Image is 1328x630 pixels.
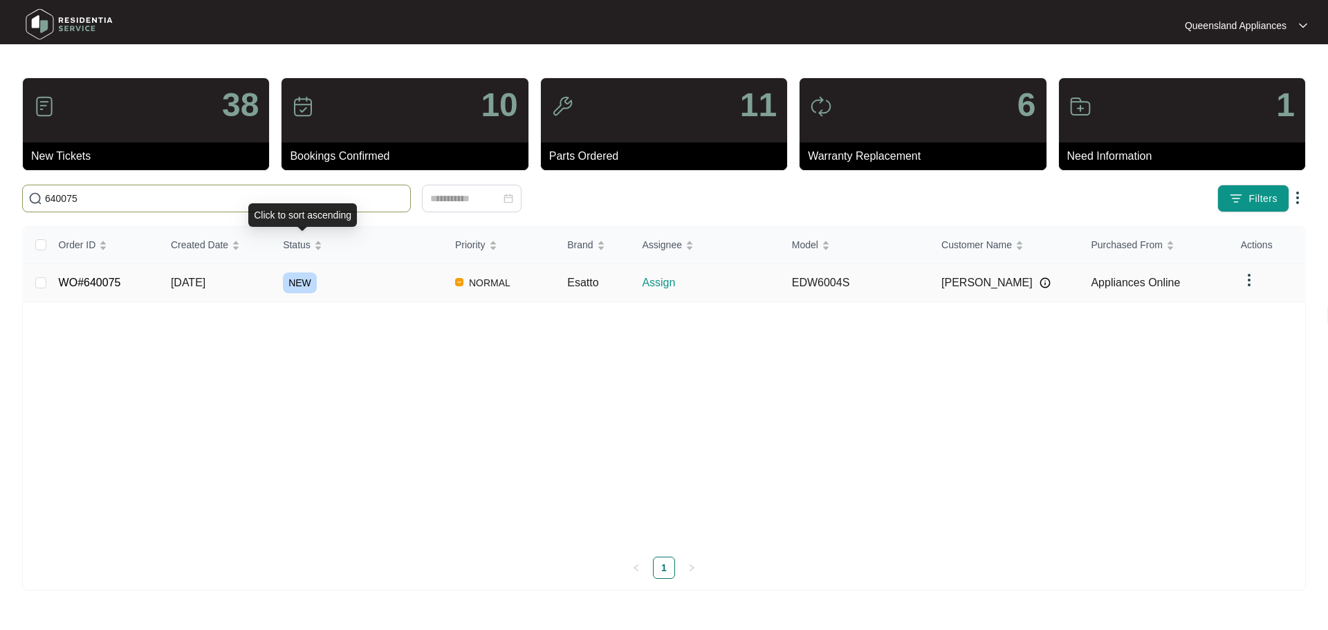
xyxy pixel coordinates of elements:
[160,227,272,263] th: Created Date
[740,89,777,122] p: 11
[1091,237,1162,252] span: Purchased From
[59,277,121,288] a: WO#640075
[455,278,463,286] img: Vercel Logo
[28,192,42,205] img: search-icon
[455,237,486,252] span: Priority
[556,227,631,263] th: Brand
[45,191,405,206] input: Search by Order Id, Assignee Name, Customer Name, Brand and Model
[1040,277,1051,288] img: Info icon
[31,148,269,165] p: New Tickets
[810,95,832,118] img: icon
[1241,272,1257,288] img: dropdown arrow
[653,557,675,579] li: 1
[781,227,930,263] th: Model
[567,277,598,288] span: Esatto
[272,227,444,263] th: Status
[941,275,1033,291] span: [PERSON_NAME]
[567,237,593,252] span: Brand
[283,272,317,293] span: NEW
[59,237,96,252] span: Order ID
[171,237,228,252] span: Created Date
[21,3,118,45] img: residentia service logo
[1091,277,1180,288] span: Appliances Online
[171,277,205,288] span: [DATE]
[781,263,930,302] td: EDW6004S
[292,95,314,118] img: icon
[551,95,573,118] img: icon
[1229,192,1243,205] img: filter icon
[48,227,160,263] th: Order ID
[444,227,556,263] th: Priority
[1299,22,1307,29] img: dropdown arrow
[1248,192,1278,206] span: Filters
[808,148,1046,165] p: Warranty Replacement
[642,275,780,291] p: Assign
[688,564,696,572] span: right
[33,95,55,118] img: icon
[1217,185,1289,212] button: filter iconFilters
[290,148,528,165] p: Bookings Confirmed
[1276,89,1295,122] p: 1
[631,227,780,263] th: Assignee
[632,564,640,572] span: left
[1230,227,1304,263] th: Actions
[941,237,1012,252] span: Customer Name
[792,237,818,252] span: Model
[1069,95,1091,118] img: icon
[1017,89,1036,122] p: 6
[1067,148,1305,165] p: Need Information
[654,557,674,578] a: 1
[222,89,259,122] p: 38
[463,275,516,291] span: NORMAL
[481,89,517,122] p: 10
[1080,227,1229,263] th: Purchased From
[625,557,647,579] li: Previous Page
[930,227,1080,263] th: Customer Name
[1289,189,1306,206] img: dropdown arrow
[642,237,682,252] span: Assignee
[681,557,703,579] li: Next Page
[549,148,787,165] p: Parts Ordered
[283,237,311,252] span: Status
[1185,19,1286,33] p: Queensland Appliances
[681,557,703,579] button: right
[248,203,357,227] div: Click to sort ascending
[625,557,647,579] button: left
